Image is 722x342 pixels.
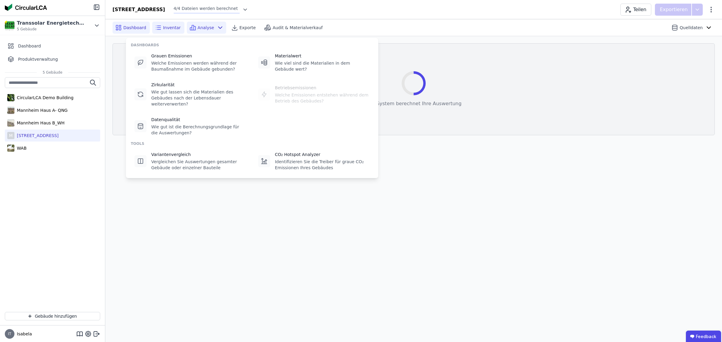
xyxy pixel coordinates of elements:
div: Wie viel sind die Materialien in dem Gebäude wert? [275,60,370,72]
div: Grauen Emissionen [151,53,246,59]
span: 5 Gebäude [37,70,69,75]
div: Transsolar Energietechnik [17,20,86,27]
span: Analyse [198,25,214,31]
div: Das System berechnet Ihre Auswertung [366,100,461,107]
span: Isabela [14,331,32,337]
img: Mannheim Haus A- QNG [7,105,14,115]
span: 4/4 Dateien werden berechnet [174,6,238,11]
span: Quelldaten [680,25,703,31]
div: Wie gut ist die Berechnungsgrundlage für die Auswertungen? [151,124,246,136]
div: Mannheim Haus B_WH [14,120,65,126]
div: [STREET_ADDRESS] [113,6,165,13]
span: 5 Gebäude [17,27,86,32]
div: CircularLCA Demo Building [14,95,73,101]
img: Transsolar Energietechnik [5,21,14,30]
span: Inventar [163,25,181,31]
div: Welche Emissionen werden während der Baumaßnahme im Gebäude gebunden? [151,60,246,72]
span: IT [8,332,11,336]
p: Exportieren [660,6,689,13]
div: Variantenvergleich [151,151,246,157]
div: TOOLS [131,141,373,146]
div: CO₂ Hotspot Analyzer [275,151,370,157]
div: Datenqualität [151,117,246,123]
div: Identifizieren Sie die Treiber für graue CO₂ Emissionen Ihres Gebäudes [275,159,370,171]
img: CircularLCA Demo Building [7,93,14,102]
div: DASHBOARDS [131,43,373,47]
span: Dashboard [123,25,146,31]
div: Vergleichen Sie Auswertungen gesamter Gebäude oder einzelner Bauteile [151,159,246,171]
div: Wie gut lassen sich die Materialien des Gebäudes nach der Lebensdauer weiterverwerten? [151,89,246,107]
span: Audit & Materialverkauf [273,25,322,31]
div: Materialwert [275,53,370,59]
img: WAB [7,143,14,153]
div: M [7,132,14,139]
span: Dashboard [18,43,41,49]
div: Zirkularität [151,82,246,88]
img: Concular [5,4,47,11]
img: Mannheim Haus B_WH [7,118,14,128]
div: Mannheim Haus A- QNG [14,107,68,113]
button: Teilen [620,4,651,16]
button: Gebäude hinzufügen [5,312,100,320]
div: [STREET_ADDRESS] [14,133,59,139]
span: Produktverwaltung [18,56,58,62]
span: Exporte [239,25,256,31]
div: WAB [14,145,26,151]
